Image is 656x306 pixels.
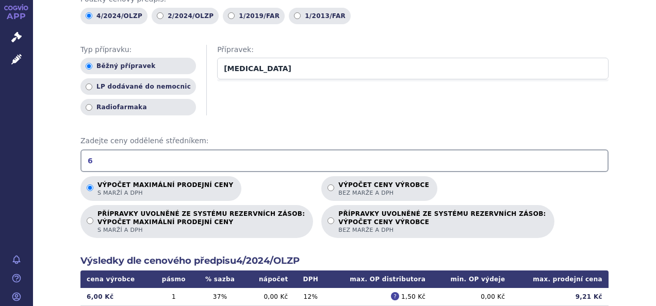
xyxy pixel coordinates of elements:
p: Výpočet maximální prodejní ceny [97,181,233,197]
input: LP dodávané do nemocnic [86,83,92,90]
span: bez marže a DPH [338,189,429,197]
th: DPH [294,270,327,288]
input: Běžný přípravek [86,63,92,70]
h2: Výsledky dle cenového předpisu 4/2024/OLZP [80,254,609,267]
th: max. OP distributora [327,270,432,288]
input: 2/2024/OLZP [157,12,163,19]
span: s marží a DPH [97,189,233,197]
span: Typ přípravku: [80,45,196,55]
th: max. prodejní cena [511,270,609,288]
label: Radiofarmaka [80,99,196,115]
strong: VÝPOČET MAXIMÁLNÍ PRODEJNÍ CENY [97,218,305,226]
label: 2/2024/OLZP [152,8,219,24]
p: Výpočet ceny výrobce [338,181,429,197]
th: min. OP výdeje [432,270,511,288]
td: 0,00 Kč [432,288,511,305]
td: 37 % [195,288,244,305]
th: nápočet [245,270,294,288]
p: PŘÍPRAVKY UVOLNĚNÉ ZE SYSTÉMU REZERVNÍCH ZÁSOB: [97,210,305,234]
td: 6,00 Kč [80,288,152,305]
td: 1,50 Kč [327,288,432,305]
input: Zadejte ceny oddělené středníkem [80,149,609,172]
label: 4/2024/OLZP [80,8,147,24]
label: 1/2019/FAR [223,8,285,24]
input: 1/2019/FAR [228,12,235,19]
input: Začněte psát název přípravku nebo SÚKL kód [217,58,609,79]
span: bez marže a DPH [338,226,546,234]
th: pásmo [152,270,195,288]
strong: VÝPOČET CENY VÝROBCE [338,218,546,226]
input: 4/2024/OLZP [86,12,92,19]
td: 12 % [294,288,327,305]
label: LP dodávané do nemocnic [80,78,196,95]
label: 1/2013/FAR [289,8,351,24]
input: Výpočet maximální prodejní cenys marží a DPH [87,184,93,191]
td: 9,21 Kč [511,288,609,305]
span: Zadejte ceny oddělené středníkem: [80,136,609,146]
span: s marží a DPH [97,226,305,234]
th: cena výrobce [80,270,152,288]
input: Výpočet ceny výrobcebez marže a DPH [327,184,334,191]
td: 0,00 Kč [245,288,294,305]
p: PŘÍPRAVKY UVOLNĚNÉ ZE SYSTÉMU REZERVNÍCH ZÁSOB: [338,210,546,234]
label: Běžný přípravek [80,58,196,74]
span: Přípravek: [217,45,609,55]
input: Radiofarmaka [86,104,92,111]
input: PŘÍPRAVKY UVOLNĚNÉ ZE SYSTÉMU REZERVNÍCH ZÁSOB:VÝPOČET CENY VÝROBCEbez marže a DPH [327,217,334,224]
th: % sazba [195,270,244,288]
input: 1/2013/FAR [294,12,301,19]
input: PŘÍPRAVKY UVOLNĚNÉ ZE SYSTÉMU REZERVNÍCH ZÁSOB:VÝPOČET MAXIMÁLNÍ PRODEJNÍ CENYs marží a DPH [87,217,93,224]
span: ? [391,292,399,300]
td: 1 [152,288,195,305]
